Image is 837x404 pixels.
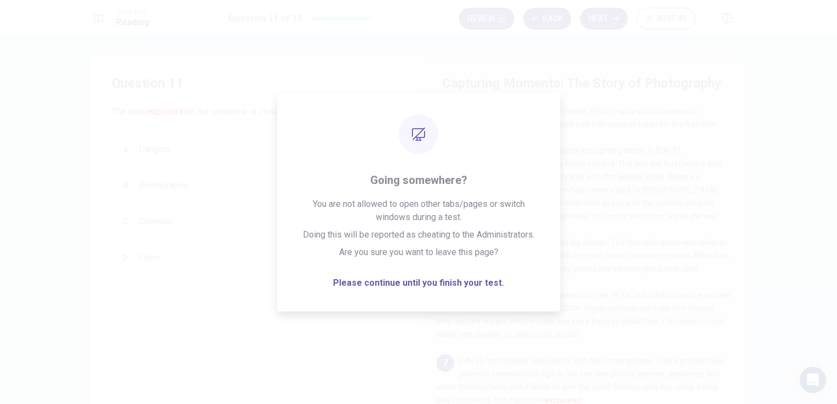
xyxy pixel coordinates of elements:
[637,8,696,30] button: 00:05:40
[139,143,171,156] span: Dangers
[112,74,397,92] h4: Question 11
[112,172,397,199] button: BPhotographs
[116,16,150,29] h1: Reading
[112,136,397,163] button: ADangers
[139,179,188,192] span: Photographs
[800,367,826,393] div: Open Intercom Messenger
[437,291,730,339] span: Digital photography began to develop in the 1970s, but it didn't become popular until the late 19...
[437,144,454,161] div: 4
[228,12,302,25] h1: Question 11 of 13
[112,244,397,272] button: DFilms
[112,105,397,118] span: The word in the sentence is closest in meaning to:
[117,249,134,267] div: D
[442,74,721,92] h4: Capturing Moments: The Story of Photography
[437,238,729,273] span: Color photography was the next big change. The first color photo was taken in [DATE], but it took...
[117,141,134,158] div: A
[437,354,454,372] div: 7
[437,236,454,253] div: 5
[437,288,454,306] div: 6
[116,8,150,16] span: Level Test
[459,8,514,30] button: Review
[117,213,134,230] div: C
[112,208,397,235] button: CCameras
[523,8,571,30] button: Back
[139,215,173,228] span: Cameras
[139,251,160,264] span: Films
[580,8,628,30] button: Next
[437,146,721,221] span: In the following years, photography kept getting better. In [DATE], [PERSON_NAME] invented the Ko...
[657,14,686,23] span: 00:05:40
[117,177,134,194] div: B
[147,106,188,117] font: exposures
